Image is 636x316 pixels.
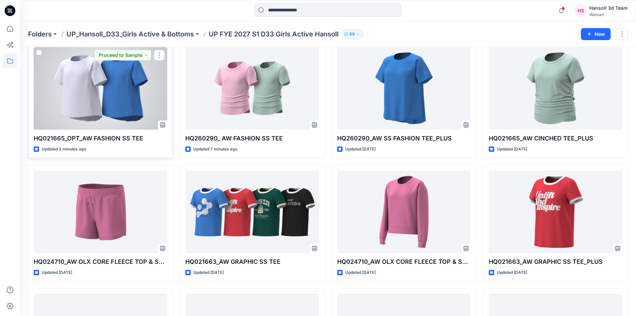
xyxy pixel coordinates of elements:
[34,257,167,267] p: HQ024710_AW OLX CORE FLEECE TOP & SHORT SET_PLUS
[28,29,52,39] a: Folders
[589,4,628,12] div: Hansoll 3d Team
[66,29,194,39] a: UP_Hansoll_D33_Girls Active & Bottoms
[337,47,471,130] a: HQ260290_AW SS FASHION TEE_PLUS
[34,134,167,143] p: HQ021665_OPT_AW FASHION SS TEE
[337,257,471,267] p: HQ024710_AW OLX CORE FLEECE TOP & SHORT SET_PLUS
[489,257,622,267] p: HQ021663_AW GRAPHIC SS TEE_PLUS
[489,47,622,130] a: HQ021665_AW CINCHED TEE_PLUS
[193,269,224,276] p: Updated [DATE]
[185,134,319,143] p: HQ260290_ AW FASHION SS TEE
[34,171,167,253] a: HQ024710_AW OLX CORE FLEECE TOP & SHORT SET_PLUS
[497,146,527,153] p: Updated [DATE]
[42,146,86,153] p: Updated 3 minutes ago
[497,269,527,276] p: Updated [DATE]
[193,146,237,153] p: Updated 7 minutes ago
[589,12,628,17] div: Walmart
[341,29,363,39] button: 69
[489,171,622,253] a: HQ021663_AW GRAPHIC SS TEE_PLUS
[575,5,587,17] div: H3
[209,29,339,39] p: UP FYE 2027 S1 D33 Girls Active Hansoll
[185,257,319,267] p: HQ021663_AW GRAPHIC SS TEE
[581,28,611,40] button: New
[350,30,355,38] p: 69
[185,47,319,130] a: HQ260290_ AW FASHION SS TEE
[185,171,319,253] a: HQ021663_AW GRAPHIC SS TEE
[489,134,622,143] p: HQ021665_AW CINCHED TEE_PLUS
[42,269,72,276] p: Updated [DATE]
[34,47,167,130] a: HQ021665_OPT_AW FASHION SS TEE
[337,134,471,143] p: HQ260290_AW SS FASHION TEE_PLUS
[345,269,376,276] p: Updated [DATE]
[337,171,471,253] a: HQ024710_AW OLX CORE FLEECE TOP & SHORT SET_PLUS
[345,146,376,153] p: Updated [DATE]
